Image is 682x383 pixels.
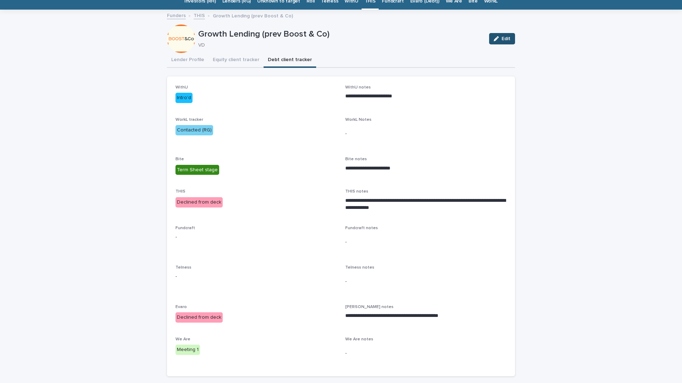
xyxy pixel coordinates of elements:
[345,85,371,90] span: WithU notes
[175,189,185,194] span: THIS
[345,157,367,161] span: Bite notes
[175,265,191,270] span: Telness
[198,42,481,48] p: VD
[167,53,209,68] button: Lender Profile
[345,305,394,309] span: [PERSON_NAME] notes
[489,33,515,44] button: Edit
[194,11,205,19] a: THIS
[213,11,293,19] p: Growth Lending (prev Boost & Co)
[345,226,378,230] span: Fundcraft notes
[345,238,507,246] p: -
[198,29,483,39] p: Growth Lending (prev Boost & Co)
[175,197,223,207] div: Declined from deck
[345,118,372,122] span: WorkL Notes
[175,125,213,135] div: Contacted (RG)
[175,165,219,175] div: Term Sheet stage
[175,93,193,103] div: Intro'd
[175,226,195,230] span: Fundcraft
[175,157,184,161] span: Bite
[175,118,203,122] span: WorkL tracker
[209,53,264,68] button: Equity client tracker
[345,350,507,357] p: -
[175,305,187,309] span: Evaro
[175,233,337,241] p: -
[175,85,188,90] span: WithU
[264,53,316,68] button: Debt client tracker
[345,337,373,341] span: We Are notes
[502,36,510,41] span: Edit
[345,278,507,285] p: -
[175,345,200,355] div: Meeting 1
[175,337,190,341] span: We Are
[345,189,368,194] span: THIS notes
[167,11,186,19] a: Funders
[345,265,374,270] span: Telness notes
[175,273,337,280] p: -
[175,312,223,323] div: Declined from deck
[345,130,507,137] p: -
